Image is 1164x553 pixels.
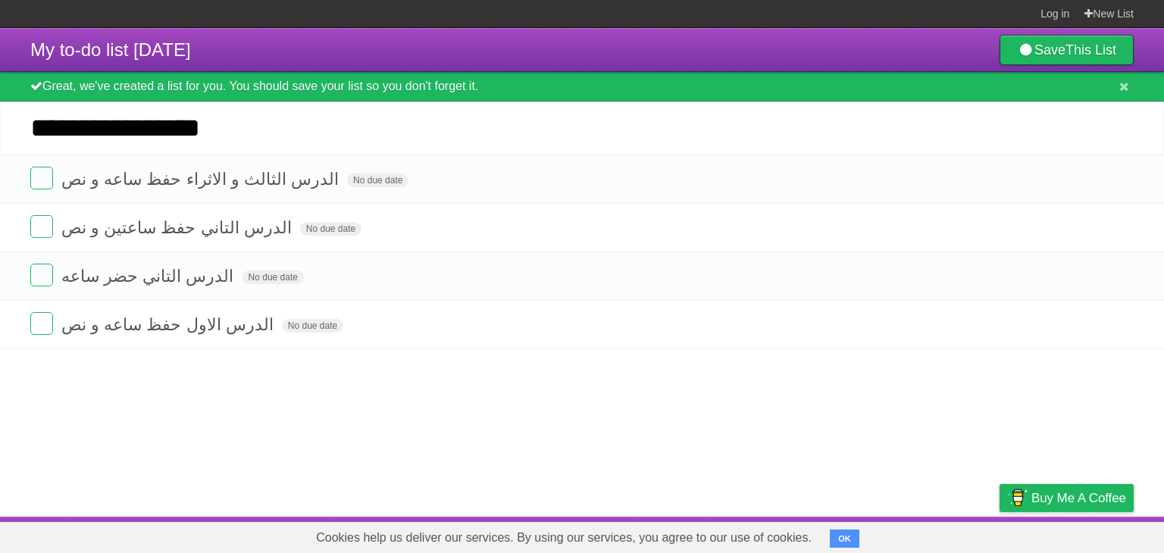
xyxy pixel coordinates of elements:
span: الدرس التاني حضر ساعه [61,267,237,286]
a: Terms [928,520,962,549]
span: الدرس الثالث و الاثراء حفظ ساعه و نص [61,170,343,189]
span: الدرس الاول حفظ ساعه و نص [61,315,277,334]
b: This List [1065,42,1116,58]
span: الدرس التاني حفظ ساعتين و نص [61,218,296,237]
a: Privacy [980,520,1019,549]
span: No due date [300,222,361,236]
span: No due date [282,319,343,333]
label: Done [30,264,53,286]
label: Done [30,215,53,238]
a: Buy me a coffee [1000,484,1134,512]
span: No due date [347,173,408,187]
label: Done [30,167,53,189]
label: Done [30,312,53,335]
button: OK [830,530,859,548]
span: My to-do list [DATE] [30,39,191,60]
span: Buy me a coffee [1031,485,1126,511]
a: SaveThis List [1000,35,1134,65]
span: No due date [242,270,304,284]
span: Cookies help us deliver our services. By using our services, you agree to our use of cookies. [301,523,827,553]
img: Buy me a coffee [1007,485,1028,511]
a: Developers [848,520,909,549]
a: About [798,520,830,549]
a: Suggest a feature [1038,520,1134,549]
